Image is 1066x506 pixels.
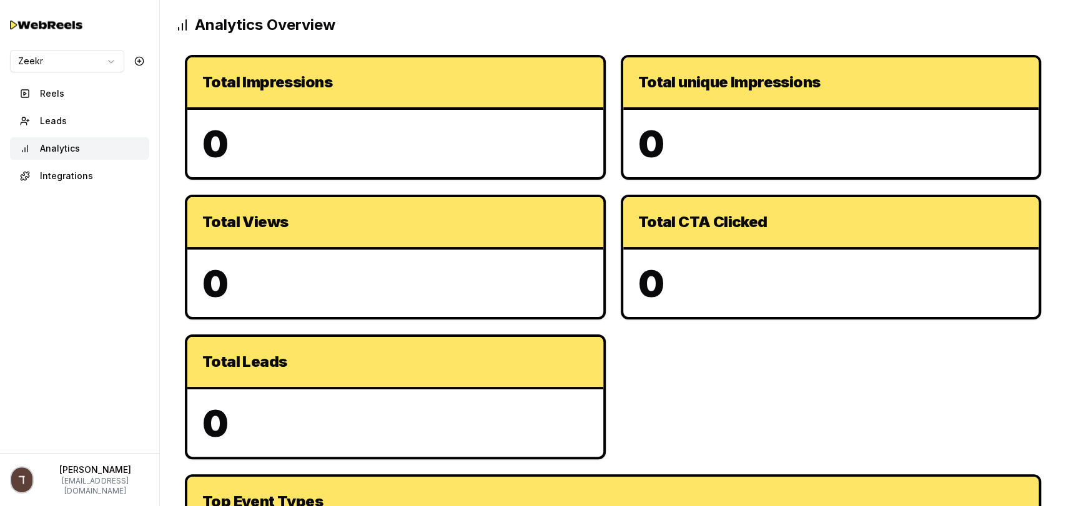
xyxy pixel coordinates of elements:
[202,125,588,162] p: 0
[638,212,1024,232] div: Total CTA Clicked
[175,15,1051,35] h2: Analytics Overview
[10,16,85,33] img: Testimo
[202,265,588,302] p: 0
[202,72,588,92] div: Total Impressions
[10,110,149,132] button: Leads
[41,476,149,496] p: [EMAIL_ADDRESS][DOMAIN_NAME]
[202,404,588,442] p: 0
[41,464,149,476] p: [PERSON_NAME]
[638,125,1024,162] p: 0
[202,212,588,232] div: Total Views
[10,464,149,496] button: Profile picture[PERSON_NAME][EMAIL_ADDRESS][DOMAIN_NAME]
[10,165,149,187] button: Integrations
[10,137,149,160] button: Analytics
[202,352,588,372] div: Total Leads
[638,265,1024,302] p: 0
[638,72,1024,92] div: Total unique Impressions
[10,82,149,105] button: Reels
[11,467,32,492] img: Profile picture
